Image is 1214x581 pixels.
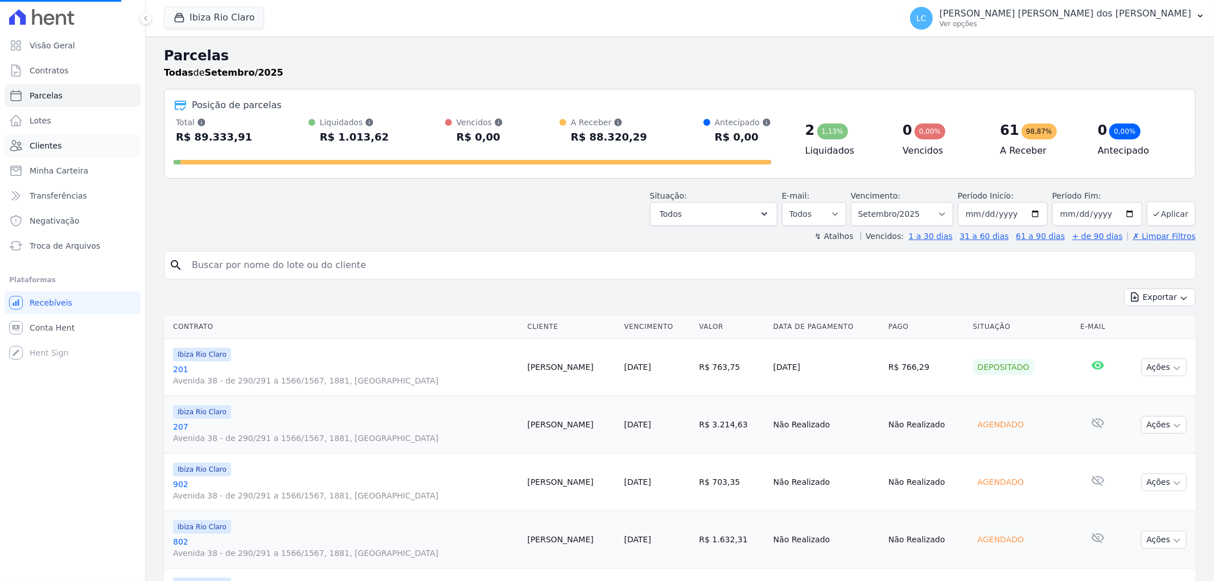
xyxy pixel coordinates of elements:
span: Ibiza Rio Claro [173,405,231,419]
th: Data de Pagamento [769,315,884,339]
a: ✗ Limpar Filtros [1127,232,1196,241]
td: Não Realizado [769,396,884,454]
h2: Parcelas [164,46,1196,66]
span: Avenida 38 - de 290/291 a 1566/1567, 1881, [GEOGRAPHIC_DATA] [173,375,518,386]
button: Todos [650,202,777,226]
strong: Todas [164,67,194,78]
a: 902Avenida 38 - de 290/291 a 1566/1567, 1881, [GEOGRAPHIC_DATA] [173,479,518,501]
h4: Antecipado [1098,144,1177,158]
button: Ibiza Rio Claro [164,7,264,28]
p: Ver opções [940,19,1191,28]
td: R$ 766,29 [884,339,969,396]
a: [DATE] [624,420,651,429]
i: search [169,258,183,272]
div: 0 [1098,121,1108,139]
a: 31 a 60 dias [960,232,1009,241]
a: Parcelas [5,84,141,107]
a: 201Avenida 38 - de 290/291 a 1566/1567, 1881, [GEOGRAPHIC_DATA] [173,364,518,386]
div: 98,87% [1022,123,1057,139]
a: [DATE] [624,362,651,372]
a: 1 a 30 dias [909,232,953,241]
th: Situação [969,315,1076,339]
span: Recebíveis [30,297,72,308]
div: R$ 0,00 [715,128,771,146]
strong: Setembro/2025 [205,67,283,78]
th: Cliente [523,315,620,339]
label: Vencidos: [861,232,904,241]
div: 0,00% [1109,123,1140,139]
div: Agendado [973,417,1028,432]
button: Ações [1141,416,1187,434]
span: Todos [660,207,682,221]
label: Situação: [650,191,687,200]
span: LC [916,14,927,22]
div: R$ 1.013,62 [320,128,389,146]
td: R$ 3.214,63 [694,396,768,454]
span: Clientes [30,140,61,151]
div: 61 [1000,121,1019,139]
a: 207Avenida 38 - de 290/291 a 1566/1567, 1881, [GEOGRAPHIC_DATA] [173,421,518,444]
td: [DATE] [769,339,884,396]
div: A Receber [571,117,647,128]
span: Negativação [30,215,80,226]
input: Buscar por nome do lote ou do cliente [185,254,1191,277]
th: Valor [694,315,768,339]
a: 61 a 90 dias [1016,232,1065,241]
div: 1,13% [817,123,848,139]
a: Conta Hent [5,316,141,339]
a: 802Avenida 38 - de 290/291 a 1566/1567, 1881, [GEOGRAPHIC_DATA] [173,536,518,559]
td: R$ 1.632,31 [694,511,768,568]
a: Recebíveis [5,291,141,314]
th: E-mail [1076,315,1120,339]
td: Não Realizado [884,454,969,511]
span: Transferências [30,190,87,201]
button: Ações [1141,359,1187,376]
td: [PERSON_NAME] [523,339,620,396]
h4: A Receber [1000,144,1079,158]
div: 2 [805,121,815,139]
label: Período Fim: [1052,190,1142,202]
label: E-mail: [782,191,810,200]
div: Antecipado [715,117,771,128]
span: Contratos [30,65,68,76]
p: [PERSON_NAME] [PERSON_NAME] dos [PERSON_NAME] [940,8,1191,19]
td: R$ 703,35 [694,454,768,511]
td: R$ 763,75 [694,339,768,396]
div: R$ 88.320,29 [571,128,647,146]
a: Visão Geral [5,34,141,57]
div: Agendado [973,531,1028,547]
h4: Vencidos [903,144,982,158]
div: Total [176,117,252,128]
div: Agendado [973,474,1028,490]
a: + de 90 dias [1072,232,1123,241]
a: Clientes [5,134,141,157]
a: [DATE] [624,535,651,544]
a: Troca de Arquivos [5,234,141,257]
span: Lotes [30,115,51,126]
th: Vencimento [620,315,695,339]
label: Período Inicío: [958,191,1014,200]
th: Contrato [164,315,523,339]
a: [DATE] [624,477,651,487]
div: Liquidados [320,117,389,128]
div: Vencidos [456,117,503,128]
button: Ações [1141,531,1187,549]
a: Contratos [5,59,141,82]
span: Avenida 38 - de 290/291 a 1566/1567, 1881, [GEOGRAPHIC_DATA] [173,490,518,501]
span: Parcelas [30,90,63,101]
span: Minha Carteira [30,165,88,176]
button: Aplicar [1147,201,1196,226]
div: Depositado [973,359,1034,375]
div: R$ 89.333,91 [176,128,252,146]
div: Plataformas [9,273,136,287]
button: Ações [1141,473,1187,491]
td: [PERSON_NAME] [523,454,620,511]
div: 0 [903,121,912,139]
a: Lotes [5,109,141,132]
td: [PERSON_NAME] [523,396,620,454]
label: ↯ Atalhos [814,232,853,241]
td: [PERSON_NAME] [523,511,620,568]
span: Avenida 38 - de 290/291 a 1566/1567, 1881, [GEOGRAPHIC_DATA] [173,547,518,559]
span: Ibiza Rio Claro [173,520,231,534]
div: R$ 0,00 [456,128,503,146]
